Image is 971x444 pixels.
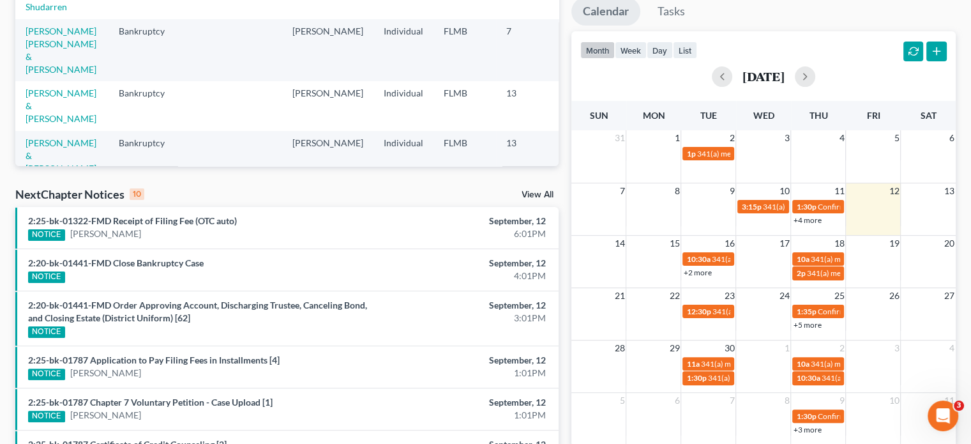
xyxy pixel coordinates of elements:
[762,202,885,211] span: 341(a) meeting for [PERSON_NAME]
[382,396,546,409] div: September, 12
[928,401,958,431] iframe: Intercom live chat
[783,130,790,146] span: 3
[943,393,956,408] span: 11
[728,183,735,199] span: 9
[580,42,615,59] button: month
[793,215,821,225] a: +4 more
[28,397,273,408] a: 2:25-bk-01787 Chapter 7 Voluntary Petition - Case Upload [1]
[109,19,188,81] td: Bankruptcy
[832,236,845,251] span: 18
[796,373,820,383] span: 10:30a
[832,183,845,199] span: 11
[496,81,560,130] td: 13
[778,288,790,303] span: 24
[866,110,880,121] span: Fri
[686,307,711,316] span: 12:30p
[887,288,900,303] span: 26
[700,359,824,369] span: 341(a) meeting for [PERSON_NAME]
[810,254,933,264] span: 341(a) meeting for [PERSON_NAME]
[948,130,956,146] span: 6
[382,299,546,312] div: September, 12
[109,81,188,130] td: Bankruptcy
[382,257,546,270] div: September, 12
[943,183,956,199] span: 13
[707,373,898,383] span: 341(a) meeting for [PERSON_NAME] & [PERSON_NAME]
[696,149,887,158] span: 341(a) meeting for [PERSON_NAME] & [PERSON_NAME]
[382,215,546,227] div: September, 12
[28,257,204,268] a: 2:20-bk-01441-FMD Close Bankruptcy Case
[783,393,790,408] span: 8
[382,312,546,325] div: 3:01PM
[892,341,900,356] span: 3
[615,42,647,59] button: week
[70,227,141,240] a: [PERSON_NAME]
[282,81,373,130] td: [PERSON_NAME]
[496,19,560,81] td: 7
[618,183,626,199] span: 7
[26,88,96,124] a: [PERSON_NAME] & [PERSON_NAME]
[778,183,790,199] span: 10
[954,401,964,411] span: 3
[70,409,141,422] a: [PERSON_NAME]
[753,110,774,121] span: Wed
[433,131,496,180] td: FLMB
[686,359,699,369] span: 11a
[15,187,144,202] div: NextChapter Notices
[723,236,735,251] span: 16
[838,130,845,146] span: 4
[796,411,816,421] span: 1:30p
[642,110,665,121] span: Mon
[70,367,141,379] a: [PERSON_NAME]
[28,272,65,283] div: NOTICE
[382,354,546,367] div: September, 12
[673,393,681,408] span: 6
[28,355,280,365] a: 2:25-bk-01787 Application to Pay Filing Fees in Installments [4]
[728,393,735,408] span: 7
[728,130,735,146] span: 2
[793,320,821,330] a: +5 more
[887,183,900,199] span: 12
[522,190,553,199] a: View All
[817,307,963,316] span: Confirmation Hearing for [PERSON_NAME]
[887,236,900,251] span: 19
[613,341,626,356] span: 28
[373,131,433,180] td: Individual
[373,81,433,130] td: Individual
[282,19,373,81] td: [PERSON_NAME]
[618,393,626,408] span: 5
[673,183,681,199] span: 8
[282,131,373,180] td: [PERSON_NAME]
[838,393,845,408] span: 9
[28,229,65,241] div: NOTICE
[28,411,65,422] div: NOTICE
[741,202,761,211] span: 3:15p
[686,149,695,158] span: 1p
[723,341,735,356] span: 30
[832,288,845,303] span: 25
[668,288,681,303] span: 22
[433,81,496,130] td: FLMB
[613,236,626,251] span: 14
[948,341,956,356] span: 4
[28,215,237,226] a: 2:25-bk-01322-FMD Receipt of Filing Fee (OTC auto)
[838,341,845,356] span: 2
[793,425,821,434] a: +3 more
[496,131,560,180] td: 13
[26,137,96,174] a: [PERSON_NAME] & [PERSON_NAME]
[668,236,681,251] span: 15
[382,409,546,422] div: 1:01PM
[589,110,608,121] span: Sun
[673,42,697,59] button: list
[700,110,717,121] span: Tue
[28,369,65,380] div: NOTICE
[783,341,790,356] span: 1
[382,270,546,282] div: 4:01PM
[796,268,805,278] span: 2p
[130,188,144,200] div: 10
[723,288,735,303] span: 23
[796,307,816,316] span: 1:35p
[373,19,433,81] td: Individual
[711,254,834,264] span: 341(a) meeting for [PERSON_NAME]
[778,236,790,251] span: 17
[712,307,835,316] span: 341(a) meeting for [PERSON_NAME]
